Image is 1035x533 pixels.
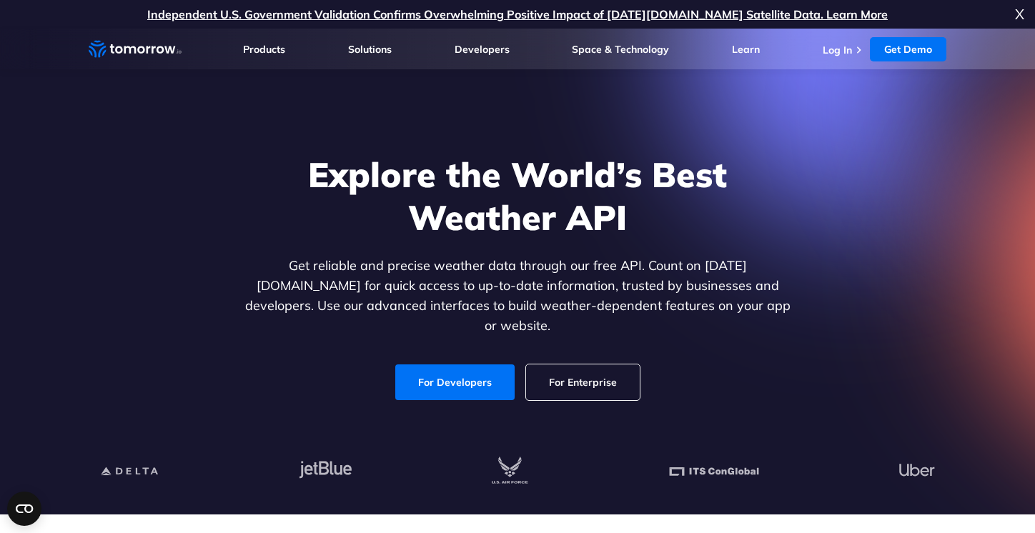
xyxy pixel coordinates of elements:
button: Open CMP widget [7,492,41,526]
p: Get reliable and precise weather data through our free API. Count on [DATE][DOMAIN_NAME] for quic... [242,256,793,336]
a: Developers [455,43,510,56]
a: For Developers [395,364,515,400]
a: Products [243,43,285,56]
a: Solutions [348,43,392,56]
a: Log In [823,44,852,56]
a: Get Demo [870,37,946,61]
a: For Enterprise [526,364,640,400]
a: Home link [89,39,182,60]
a: Independent U.S. Government Validation Confirms Overwhelming Positive Impact of [DATE][DOMAIN_NAM... [147,7,888,21]
h1: Explore the World’s Best Weather API [242,153,793,239]
a: Space & Technology [572,43,669,56]
a: Learn [732,43,760,56]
